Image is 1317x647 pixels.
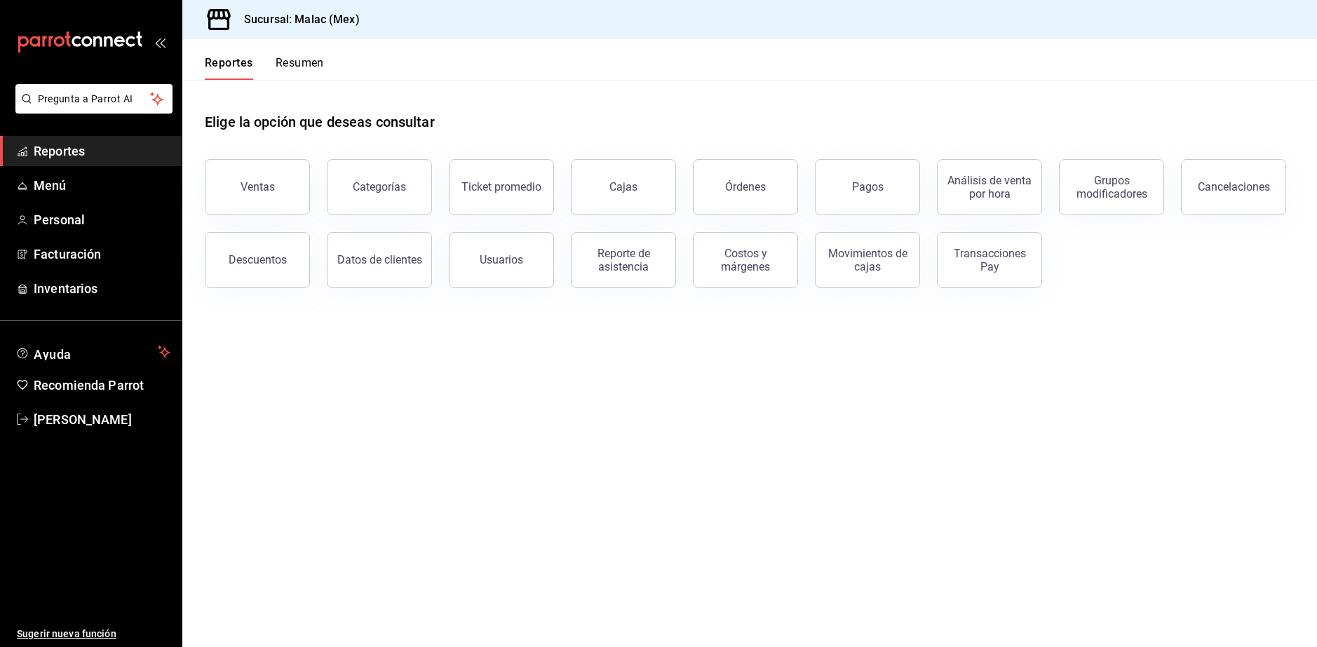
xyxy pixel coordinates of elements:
[480,253,523,266] div: Usuarios
[693,159,798,215] button: Órdenes
[815,232,920,288] button: Movimientos de cajas
[205,111,435,132] h1: Elige la opción que deseas consultar
[17,627,170,641] span: Sugerir nueva función
[233,11,360,28] h3: Sucursal: Malac (Mex)
[34,176,170,195] span: Menú
[337,253,422,266] div: Datos de clientes
[702,247,789,273] div: Costos y márgenes
[580,247,667,273] div: Reporte de asistencia
[1181,159,1286,215] button: Cancelaciones
[10,102,173,116] a: Pregunta a Parrot AI
[449,232,554,288] button: Usuarios
[571,159,676,215] a: Cajas
[571,232,676,288] button: Reporte de asistencia
[1198,180,1270,193] div: Cancelaciones
[937,232,1042,288] button: Transacciones Pay
[34,210,170,229] span: Personal
[449,159,554,215] button: Ticket promedio
[609,179,638,196] div: Cajas
[34,376,170,395] span: Recomienda Parrot
[15,84,173,114] button: Pregunta a Parrot AI
[327,232,432,288] button: Datos de clientes
[1059,159,1164,215] button: Grupos modificadores
[205,56,324,80] div: navigation tabs
[276,56,324,80] button: Resumen
[725,180,766,193] div: Órdenes
[154,36,166,48] button: open_drawer_menu
[34,245,170,264] span: Facturación
[34,279,170,298] span: Inventarios
[205,232,310,288] button: Descuentos
[38,92,151,107] span: Pregunta a Parrot AI
[241,180,275,193] div: Ventas
[815,159,920,215] button: Pagos
[34,410,170,429] span: [PERSON_NAME]
[34,343,152,360] span: Ayuda
[229,253,287,266] div: Descuentos
[852,180,884,193] div: Pagos
[946,174,1033,200] div: Análisis de venta por hora
[353,180,406,193] div: Categorías
[937,159,1042,215] button: Análisis de venta por hora
[693,232,798,288] button: Costos y márgenes
[205,56,253,80] button: Reportes
[824,247,911,273] div: Movimientos de cajas
[461,180,541,193] div: Ticket promedio
[205,159,310,215] button: Ventas
[946,247,1033,273] div: Transacciones Pay
[1068,174,1155,200] div: Grupos modificadores
[34,142,170,161] span: Reportes
[327,159,432,215] button: Categorías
